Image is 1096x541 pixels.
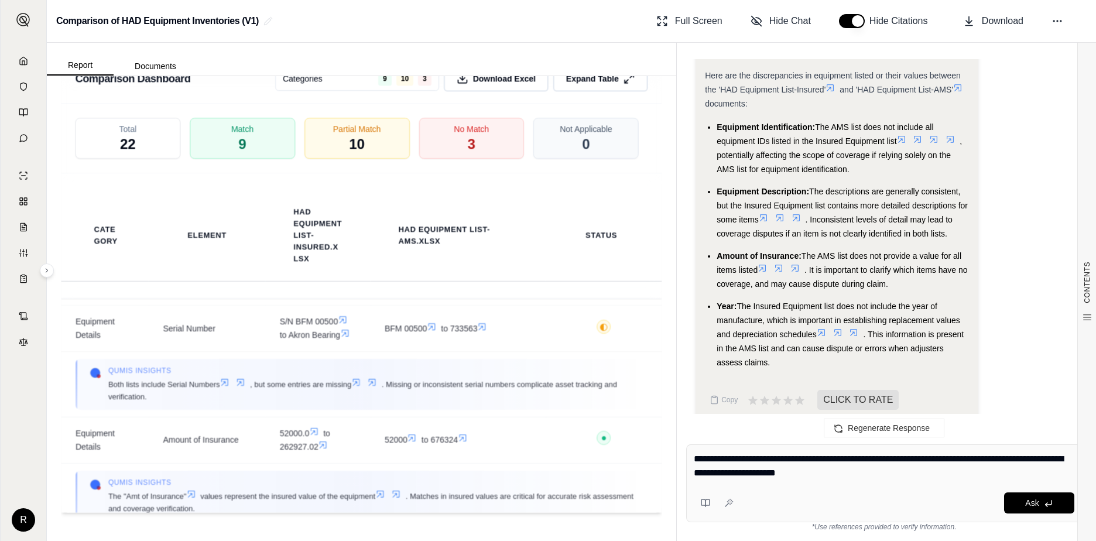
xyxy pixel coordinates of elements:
[349,135,365,153] span: 10
[119,123,137,135] span: Total
[8,75,39,98] a: Documents Vault
[89,367,101,378] img: Qumis
[717,302,737,311] span: Year:
[824,419,944,437] button: Regenerate Response
[12,508,35,532] div: R
[769,14,811,28] span: Hide Chat
[279,199,356,272] th: HAD Equipment List-Insured.xlsx
[840,85,953,94] span: and 'HAD Equipment List-AMS'
[1083,262,1092,303] span: CONTENTS
[12,8,35,32] button: Expand sidebar
[553,66,648,91] button: Expand Table
[75,68,190,89] h3: Comparison Dashboard
[958,9,1028,33] button: Download
[600,321,608,331] span: ◐
[717,215,953,238] span: . Inconsistent levels of detail may lead to coverage disputes if an item is not clearly identifie...
[283,73,323,84] span: Categories
[8,330,39,354] a: Legal Search Engine
[108,377,633,402] span: Both lists include Serial Numbers , but some entries are missing . Missing or inconsistent serial...
[8,241,39,265] a: Custom Report
[163,433,251,447] span: Amount of Insurance
[89,478,101,490] img: Qumis
[717,187,809,196] span: Equipment Description:
[675,14,722,28] span: Full Screen
[1025,498,1039,508] span: Ask
[717,136,962,174] span: , potentially affecting the scope of coverage if relying solely on the AMS list for equipment ide...
[40,263,54,278] button: Expand sidebar
[163,321,251,335] span: Serial Number
[717,251,961,275] span: The AMS list does not provide a value for all items listed
[378,71,392,85] span: 9
[717,251,802,261] span: Amount of Insurance:
[173,222,241,248] th: Element
[396,71,413,85] span: 10
[80,217,134,254] th: Category
[418,71,431,85] span: 3
[869,14,935,28] span: Hide Citations
[8,164,39,187] a: Single Policy
[8,190,39,213] a: Policy Comparisons
[75,315,134,341] span: Equipment Details
[444,66,549,91] button: Download Excel
[717,330,964,367] span: . This information is present in the AMS list and can cause dispute or errors when adjusters asse...
[56,11,259,32] h2: Comparison of HAD Equipment Inventories (V1)
[848,423,930,433] span: Regenerate Response
[571,222,631,248] th: Status
[652,9,727,33] button: Full Screen
[8,126,39,150] a: Chat
[384,433,531,447] span: 52000 to 676324
[279,315,356,341] span: S/N BFM 00500 to Akron Bearing
[231,123,254,135] span: Match
[108,489,633,514] span: The "Amt of Insurance" values represent the insured value of the equipment . Matches in insured v...
[582,135,590,153] span: 0
[597,319,611,337] button: ◐
[473,73,536,84] span: Download Excel
[384,321,531,335] span: BFM 00500 to 733563
[238,135,246,153] span: 9
[686,522,1082,532] div: *Use references provided to verify information.
[746,9,816,33] button: Hide Chat
[1004,492,1074,513] button: Ask
[120,135,136,153] span: 22
[75,427,134,453] span: Equipment Details
[108,365,633,375] span: Qumis INSIGHTS
[16,13,30,27] img: Expand sidebar
[8,215,39,239] a: Claim Coverage
[717,187,968,224] span: The descriptions are generally consistent, but the Insured Equipment list contains more detailed ...
[982,14,1023,28] span: Download
[705,99,747,108] span: documents:
[597,431,611,449] button: ●
[114,57,197,76] button: Documents
[275,66,439,91] button: Categories9103
[8,267,39,290] a: Coverage Table
[817,390,899,410] span: CLICK TO RATE
[705,388,742,412] button: Copy
[47,56,114,76] button: Report
[560,123,612,135] span: Not Applicable
[8,101,39,124] a: Prompt Library
[8,304,39,328] a: Contract Analysis
[384,217,531,254] th: HAD Equipment List-AMS.xlsx
[468,135,475,153] span: 3
[601,433,607,443] span: ●
[566,73,619,84] span: Expand Table
[721,395,738,405] span: Copy
[717,302,960,339] span: The Insured Equipment list does not include the year of manufacture, which is important in establ...
[705,71,961,94] span: Here are the discrepancies in equipment listed or their values between the 'HAD Equipment List-In...
[279,427,356,453] span: 52000.0 to 262927.02
[454,123,489,135] span: No Match
[717,122,933,146] span: The AMS list does not include all equipment IDs listed in the Insured Equipment list
[717,122,815,132] span: Equipment Identification:
[8,49,39,73] a: Home
[333,123,381,135] span: Partial Match
[717,265,967,289] span: . It is important to clarify which items have no coverage, and may cause dispute during claim.
[108,477,633,487] span: Qumis INSIGHTS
